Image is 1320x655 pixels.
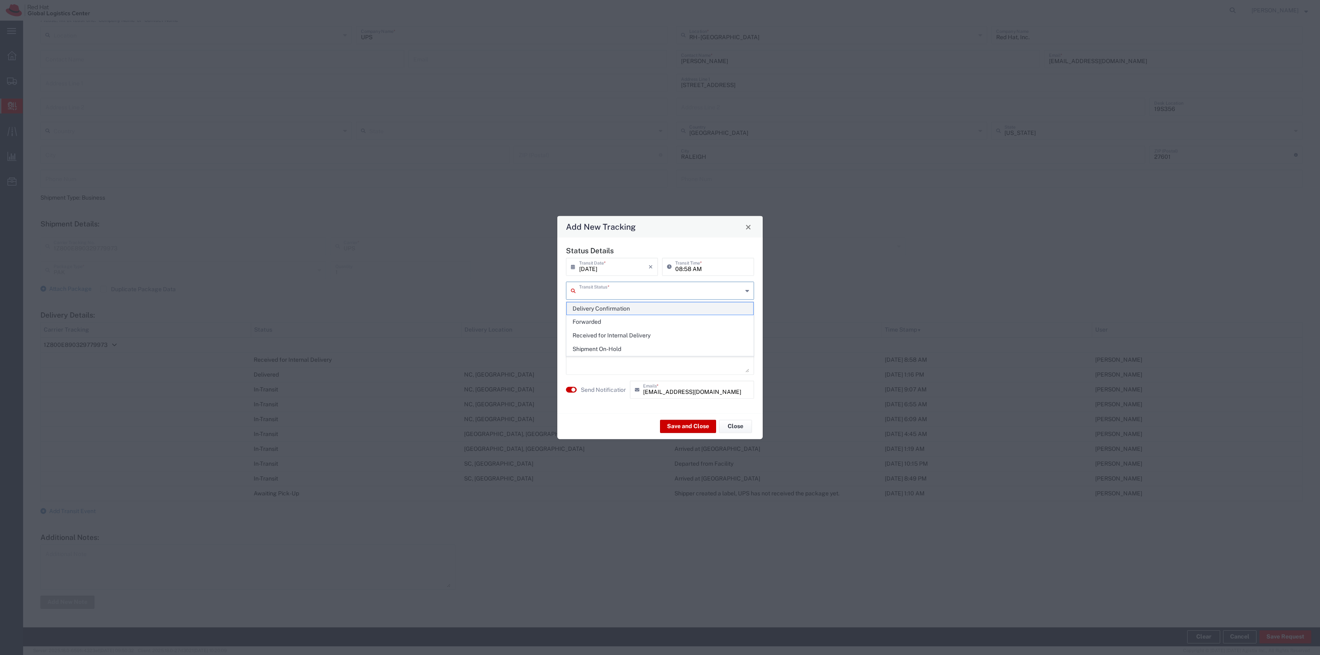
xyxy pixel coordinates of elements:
[567,329,753,342] span: Received for Internal Delivery
[742,221,754,233] button: Close
[581,385,627,394] label: Send Notification
[567,343,753,356] span: Shipment On-Hold
[566,221,636,233] h4: Add New Tracking
[581,385,626,394] agx-label: Send Notification
[567,302,753,315] span: Delivery Confirmation
[648,260,653,273] i: ×
[566,246,754,255] h5: Status Details
[719,419,752,433] button: Close
[660,419,716,433] button: Save and Close
[567,316,753,328] span: Forwarded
